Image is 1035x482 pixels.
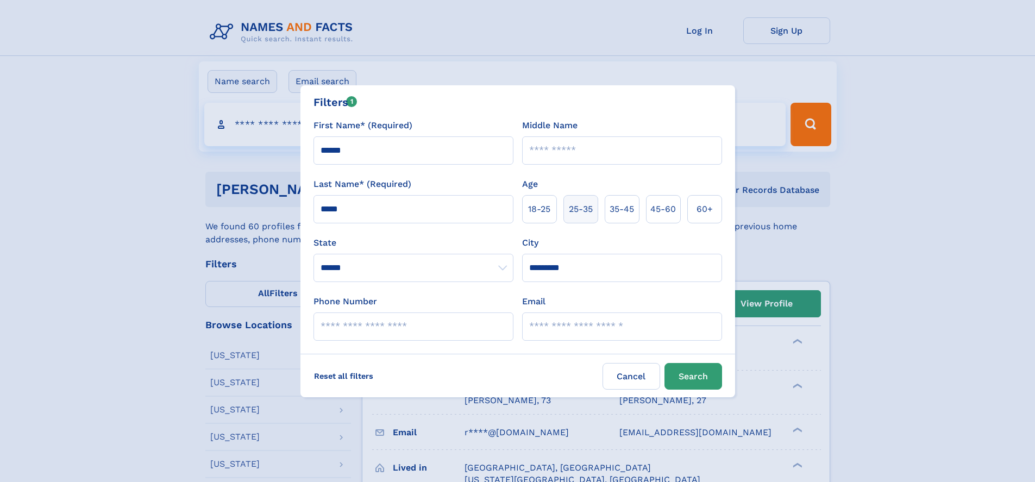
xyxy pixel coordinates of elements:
[569,203,593,216] span: 25‑35
[522,236,538,249] label: City
[650,203,676,216] span: 45‑60
[313,295,377,308] label: Phone Number
[528,203,550,216] span: 18‑25
[307,363,380,389] label: Reset all filters
[697,203,713,216] span: 60+
[313,236,513,249] label: State
[522,295,545,308] label: Email
[522,178,538,191] label: Age
[313,94,357,110] div: Filters
[603,363,660,390] label: Cancel
[313,178,411,191] label: Last Name* (Required)
[313,119,412,132] label: First Name* (Required)
[610,203,634,216] span: 35‑45
[522,119,578,132] label: Middle Name
[664,363,722,390] button: Search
